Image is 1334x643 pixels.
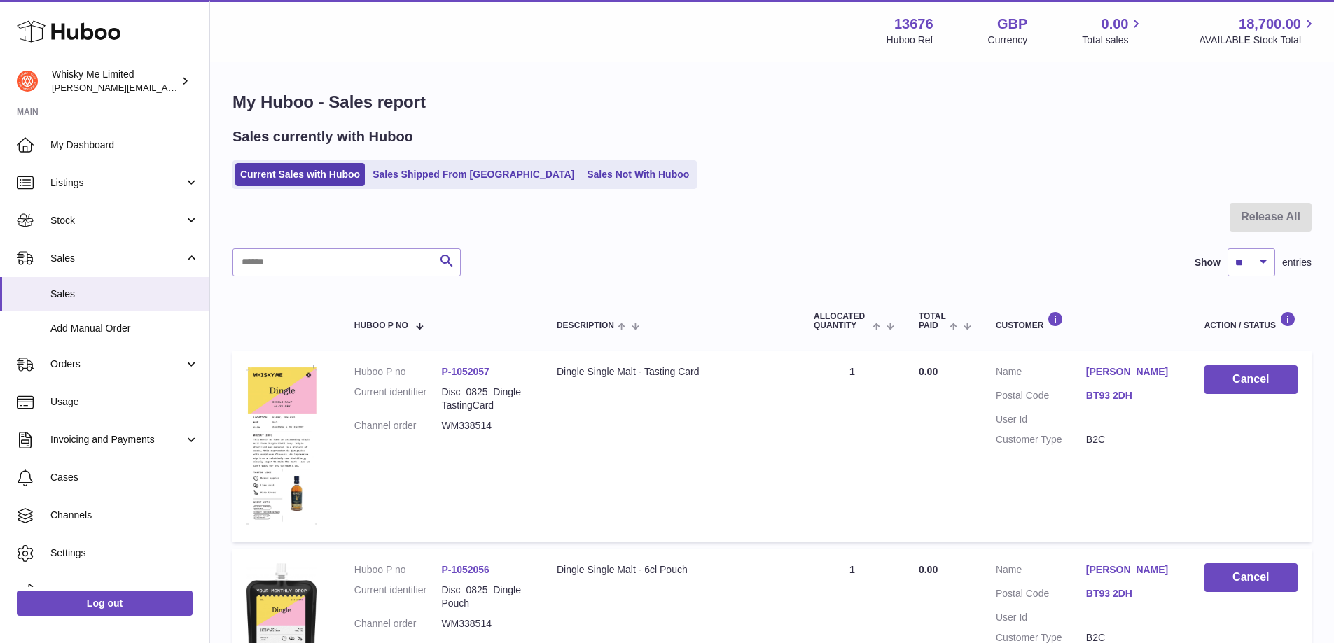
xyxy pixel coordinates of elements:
dt: Huboo P no [354,365,442,379]
span: ALLOCATED Quantity [814,312,869,330]
strong: GBP [997,15,1027,34]
span: 0.00 [919,564,938,575]
label: Show [1195,256,1221,269]
a: BT93 2DH [1086,389,1176,402]
dt: User Id [996,413,1086,426]
dt: Name [996,365,1086,382]
dt: Current identifier [354,386,442,412]
span: My Dashboard [50,139,199,152]
span: Total paid [919,312,946,330]
span: AVAILABLE Stock Total [1199,34,1317,47]
div: Huboo Ref [887,34,933,47]
span: 0.00 [919,366,938,377]
strong: 13676 [894,15,933,34]
dt: Channel order [354,419,442,432]
dt: Current identifier [354,584,442,610]
button: Cancel [1204,365,1298,394]
dt: User Id [996,611,1086,624]
span: Usage [50,395,199,409]
span: entries [1282,256,1312,269]
span: Sales [50,288,199,301]
span: Sales [50,252,184,265]
span: Stock [50,214,184,227]
dt: Channel order [354,617,442,630]
td: 1 [800,351,905,542]
span: Listings [50,176,184,190]
dd: Disc_0825_Dingle_Pouch [441,584,529,610]
div: Customer [996,311,1176,330]
div: Dingle Single Malt - 6cl Pouch [557,563,786,577]
span: [PERSON_NAME][EMAIL_ADDRESS][DOMAIN_NAME] [52,82,281,93]
span: Invoicing and Payments [50,433,184,446]
dd: WM338514 [441,617,529,630]
button: Cancel [1204,563,1298,592]
dt: Huboo P no [354,563,442,577]
dd: WM338514 [441,419,529,432]
span: Add Manual Order [50,322,199,335]
dd: Disc_0825_Dingle_TastingCard [441,386,529,412]
img: 1752740722.png [246,365,317,525]
div: Currency [988,34,1028,47]
dt: Customer Type [996,433,1086,446]
dt: Name [996,563,1086,580]
a: Sales Not With Huboo [582,163,694,186]
span: Huboo P no [354,321,408,330]
dd: B2C [1086,433,1176,446]
a: Sales Shipped From [GEOGRAPHIC_DATA] [368,163,579,186]
div: Action / Status [1204,311,1298,330]
span: 18,700.00 [1239,15,1301,34]
span: Returns [50,584,199,598]
dt: Postal Code [996,389,1086,406]
a: P-1052057 [441,366,489,377]
div: Whisky Me Limited [52,68,178,94]
h1: My Huboo - Sales report [232,91,1312,113]
a: 0.00 Total sales [1082,15,1144,47]
a: P-1052056 [441,564,489,575]
a: BT93 2DH [1086,587,1176,600]
a: [PERSON_NAME] [1086,365,1176,379]
dt: Postal Code [996,587,1086,604]
span: Orders [50,358,184,371]
span: Description [557,321,614,330]
img: frances@whiskyshop.com [17,71,38,92]
span: Total sales [1082,34,1144,47]
div: Dingle Single Malt - Tasting Card [557,365,786,379]
h2: Sales currently with Huboo [232,127,413,146]
span: 0.00 [1102,15,1129,34]
a: [PERSON_NAME] [1086,563,1176,577]
span: Settings [50,546,199,560]
span: Cases [50,471,199,484]
a: Log out [17,591,193,616]
span: Channels [50,509,199,522]
a: Current Sales with Huboo [235,163,365,186]
a: 18,700.00 AVAILABLE Stock Total [1199,15,1317,47]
